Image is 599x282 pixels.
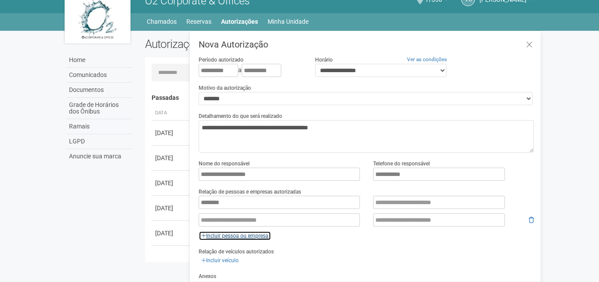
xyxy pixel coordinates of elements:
a: Ramais [67,119,132,134]
th: Data [152,106,191,121]
h3: Nova Autorização [199,40,534,49]
a: Autorizações [221,15,258,28]
a: Grade de Horários dos Ônibus [67,98,132,119]
a: Reservas [186,15,211,28]
label: Período autorizado [199,56,243,64]
a: Anuncie sua marca [67,149,132,164]
a: Ver as condições [407,56,447,62]
div: [DATE] [155,204,188,212]
a: Incluir veículo [199,256,241,265]
div: a [199,64,301,77]
label: Motivo da autorização [199,84,251,92]
div: [DATE] [155,128,188,137]
a: Incluir pessoa ou empresa [199,231,271,241]
a: Minha Unidade [268,15,309,28]
label: Relação de pessoas e empresas autorizadas [199,188,301,196]
div: [DATE] [155,179,188,187]
div: [DATE] [155,154,188,162]
h2: Autorizações [145,37,333,51]
label: Detalhamento do que será realizado [199,112,282,120]
label: Relação de veículos autorizados [199,248,274,256]
a: Chamados [147,15,177,28]
div: [DATE] [155,229,188,238]
a: Home [67,53,132,68]
label: Telefone do responsável [373,160,430,168]
label: Nome do responsável [199,160,250,168]
a: Documentos [67,83,132,98]
label: Anexos [199,272,216,280]
a: Comunicados [67,68,132,83]
a: LGPD [67,134,132,149]
label: Horário [315,56,333,64]
h4: Passadas [152,95,528,101]
div: [DATE] [155,254,188,263]
i: Remover [529,217,534,223]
